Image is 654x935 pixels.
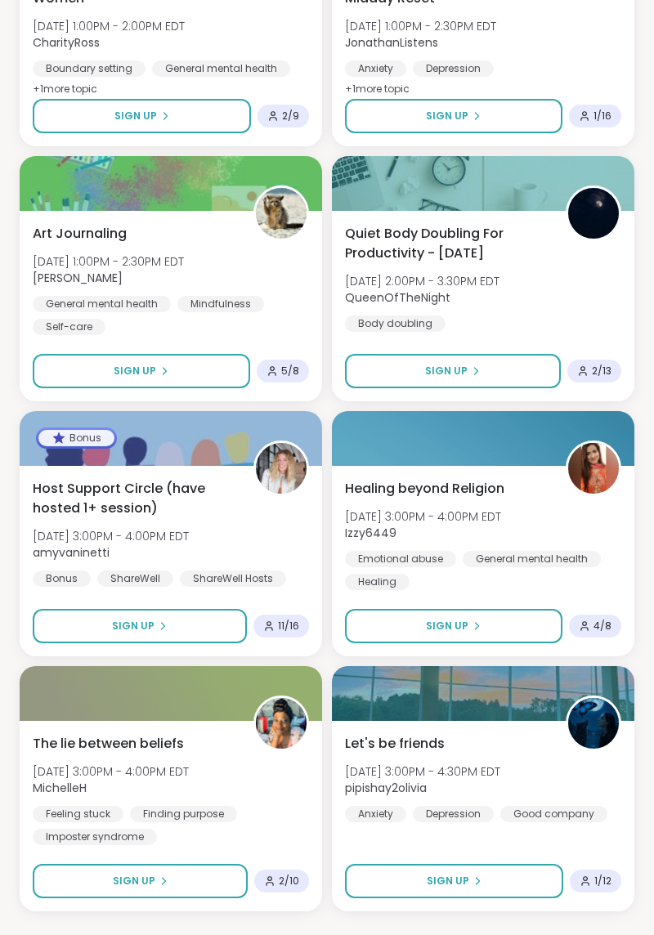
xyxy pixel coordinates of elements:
[345,224,548,263] span: Quiet Body Doubling For Productivity - [DATE]
[281,365,299,378] span: 5 / 8
[113,874,155,888] span: Sign Up
[33,609,247,643] button: Sign Up
[568,188,619,239] img: QueenOfTheNight
[33,34,100,51] b: CharityRoss
[33,806,123,822] div: Feeling stuck
[33,528,189,544] span: [DATE] 3:00PM - 4:00PM EDT
[345,289,450,306] b: QueenOfTheNight
[33,734,184,754] span: The lie between beliefs
[33,864,248,898] button: Sign Up
[33,829,157,845] div: Imposter syndrome
[500,806,607,822] div: Good company
[427,874,469,888] span: Sign Up
[345,60,406,77] div: Anxiety
[425,364,468,378] span: Sign Up
[426,619,468,633] span: Sign Up
[114,364,156,378] span: Sign Up
[413,806,494,822] div: Depression
[345,551,456,567] div: Emotional abuse
[345,806,406,822] div: Anxiety
[568,443,619,494] img: Izzy6449
[568,698,619,749] img: pipishay2olivia
[345,508,501,525] span: [DATE] 3:00PM - 4:00PM EDT
[345,479,504,499] span: Healing beyond Religion
[256,443,307,494] img: amyvaninetti
[345,574,410,590] div: Healing
[130,806,237,822] div: Finding purpose
[463,551,601,567] div: General mental health
[33,18,185,34] span: [DATE] 1:00PM - 2:00PM EDT
[33,763,189,780] span: [DATE] 3:00PM - 4:00PM EDT
[345,864,563,898] button: Sign Up
[33,479,235,518] span: Host Support Circle (have hosted 1+ session)
[345,315,446,332] div: Body doubling
[592,365,611,378] span: 2 / 13
[345,780,427,796] b: pipishay2olivia
[594,110,611,123] span: 1 / 16
[413,60,494,77] div: Depression
[152,60,290,77] div: General mental health
[33,544,110,561] b: amyvaninetti
[256,698,307,749] img: MichelleH
[33,60,146,77] div: Boundary setting
[33,99,251,133] button: Sign Up
[345,609,562,643] button: Sign Up
[345,734,445,754] span: Let's be friends
[33,224,127,244] span: Art Journaling
[38,430,114,446] div: Bonus
[345,354,561,388] button: Sign Up
[97,570,173,587] div: ShareWell
[345,99,562,133] button: Sign Up
[594,620,611,633] span: 4 / 8
[345,525,396,541] b: Izzy6449
[256,188,307,239] img: spencer
[345,34,438,51] b: JonathanListens
[278,620,299,633] span: 11 / 16
[33,570,91,587] div: Bonus
[594,875,611,888] span: 1 / 12
[177,296,264,312] div: Mindfulness
[426,109,468,123] span: Sign Up
[180,570,286,587] div: ShareWell Hosts
[282,110,299,123] span: 2 / 9
[345,763,500,780] span: [DATE] 3:00PM - 4:30PM EDT
[33,354,250,388] button: Sign Up
[279,875,299,888] span: 2 / 10
[345,273,499,289] span: [DATE] 2:00PM - 3:30PM EDT
[33,270,123,286] b: [PERSON_NAME]
[114,109,157,123] span: Sign Up
[33,296,171,312] div: General mental health
[345,18,496,34] span: [DATE] 1:00PM - 2:30PM EDT
[33,319,105,335] div: Self-care
[33,253,184,270] span: [DATE] 1:00PM - 2:30PM EDT
[112,619,155,633] span: Sign Up
[33,780,87,796] b: MichelleH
